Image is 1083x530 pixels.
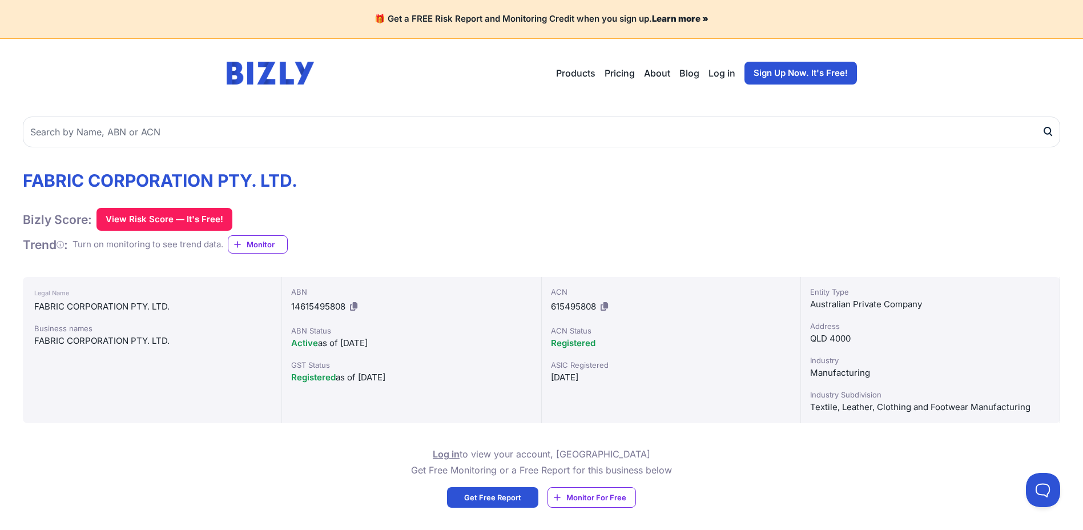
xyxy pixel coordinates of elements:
span: Monitor [247,239,287,250]
a: Monitor [228,235,288,254]
a: Pricing [605,66,635,80]
a: Log in [433,448,460,460]
div: Textile, Leather, Clothing and Footwear Manufacturing [810,400,1050,414]
div: as of [DATE] [291,336,532,350]
button: View Risk Score — It's Free! [96,208,232,231]
div: Address [810,320,1050,332]
div: Industry [810,355,1050,366]
a: About [644,66,670,80]
div: Business names [34,323,270,334]
iframe: Toggle Customer Support [1026,473,1060,507]
h1: FABRIC CORPORATION PTY. LTD. [23,170,297,191]
input: Search by Name, ABN or ACN [23,117,1060,147]
div: ABN [291,286,532,298]
div: Turn on monitoring to see trend data. [73,238,223,251]
a: Monitor For Free [547,487,636,508]
h1: Bizly Score: [23,212,92,227]
span: Registered [551,338,595,348]
a: Learn more » [652,13,708,24]
h4: 🎁 Get a FREE Risk Report and Monitoring Credit when you sign up. [14,14,1069,25]
p: to view your account, [GEOGRAPHIC_DATA] Get Free Monitoring or a Free Report for this business below [411,446,672,478]
button: Products [556,66,595,80]
div: Manufacturing [810,366,1050,380]
a: Sign Up Now. It's Free! [744,62,857,85]
span: 615495808 [551,301,596,312]
span: Active [291,338,318,348]
h1: Trend : [23,237,68,252]
div: Legal Name [34,286,270,300]
div: ABN Status [291,325,532,336]
div: ACN Status [551,325,791,336]
div: Industry Subdivision [810,389,1050,400]
span: Monitor For Free [566,492,626,503]
div: ACN [551,286,791,298]
div: [DATE] [551,371,791,384]
div: Entity Type [810,286,1050,298]
a: Log in [708,66,735,80]
a: Get Free Report [447,487,538,508]
span: Registered [291,372,336,383]
a: Blog [679,66,699,80]
span: Get Free Report [464,492,521,503]
div: as of [DATE] [291,371,532,384]
div: GST Status [291,359,532,371]
div: QLD 4000 [810,332,1050,346]
div: Australian Private Company [810,298,1050,311]
span: 14615495808 [291,301,345,312]
div: FABRIC CORPORATION PTY. LTD. [34,334,270,348]
div: ASIC Registered [551,359,791,371]
div: FABRIC CORPORATION PTY. LTD. [34,300,270,314]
